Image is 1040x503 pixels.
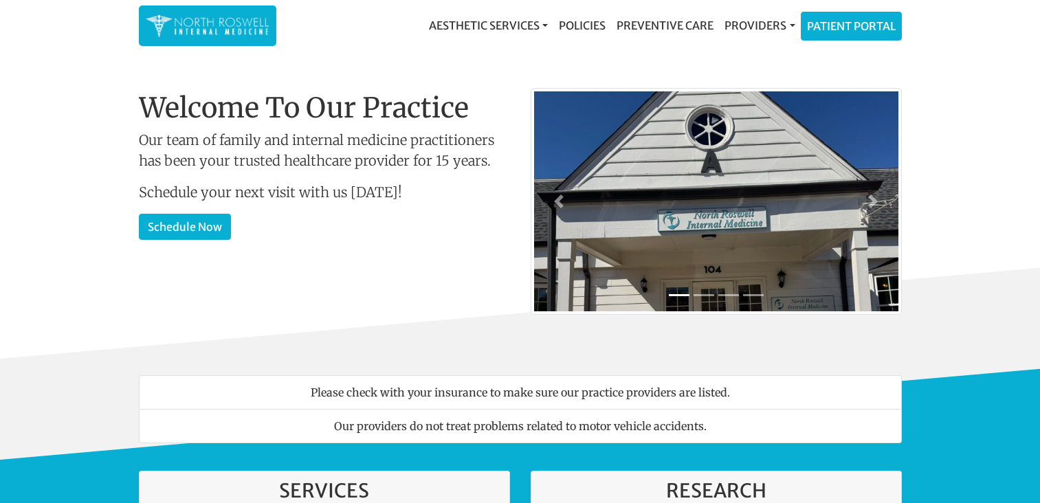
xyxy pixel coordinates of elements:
a: Patient Portal [801,12,901,40]
li: Please check with your insurance to make sure our practice providers are listed. [139,375,902,410]
a: Policies [553,12,611,39]
li: Our providers do not treat problems related to motor vehicle accidents. [139,409,902,443]
a: Aesthetic Services [423,12,553,39]
img: North Roswell Internal Medicine [146,12,269,39]
a: Schedule Now [139,214,231,240]
h3: Services [153,480,496,503]
p: Schedule your next visit with us [DATE]! [139,182,510,203]
h3: Research [545,480,887,503]
a: Providers [719,12,800,39]
a: Preventive Care [611,12,719,39]
h1: Welcome To Our Practice [139,91,510,124]
p: Our team of family and internal medicine practitioners has been your trusted healthcare provider ... [139,130,510,171]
